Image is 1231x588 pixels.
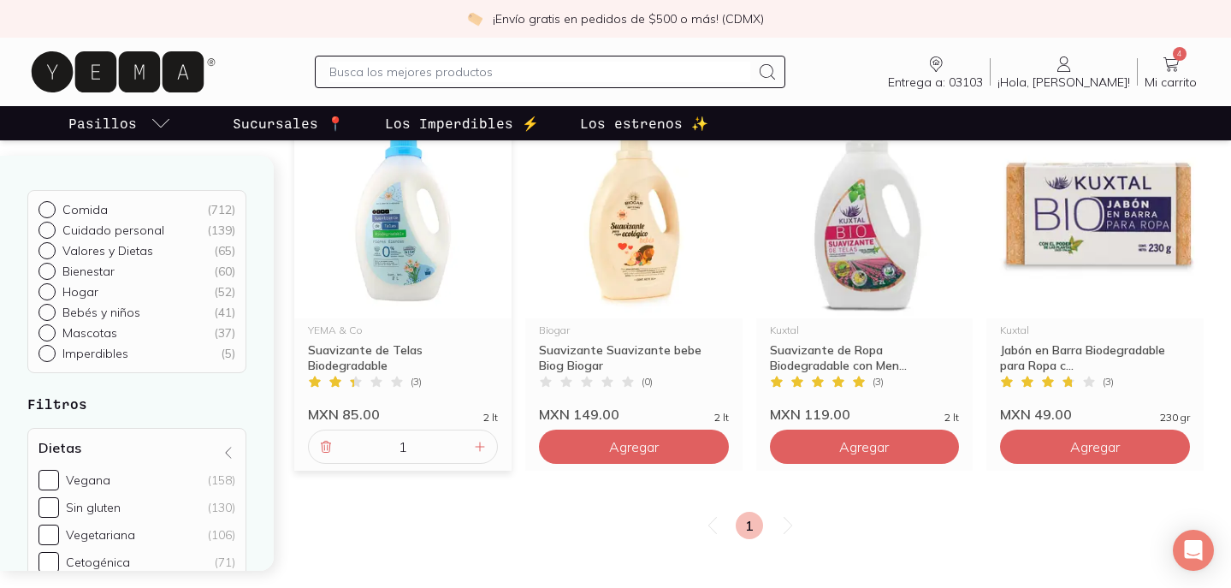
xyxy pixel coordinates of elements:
[1145,74,1197,90] span: Mi carrito
[493,10,764,27] p: ¡Envío gratis en pedidos de $500 o más! (CDMX)
[1000,430,1190,464] button: Agregar
[839,438,889,455] span: Agregar
[329,62,750,82] input: Busca los mejores productos
[66,500,121,515] div: Sin gluten
[62,346,128,361] p: Imperdibles
[294,108,512,318] img: Suavizante Telas Bio YEMA
[881,54,990,90] a: Entrega a: 03103
[756,108,974,318] img: Suavizante de Ropa Biodegradable con Menta 2L
[539,342,729,373] div: Suavizante Suavizante bebe Biog Biogar
[308,406,380,423] span: MXN 85.00
[294,108,512,423] a: Suavizante Telas Bio YEMAYEMA & CoSuavizante de Telas Biodegradable(3)MXN 85.002 lt
[62,305,140,320] p: Bebés y niños
[1070,438,1120,455] span: Agregar
[66,527,135,543] div: Vegetariana
[66,472,110,488] div: Vegana
[214,305,235,320] div: ( 41 )
[525,108,743,423] a: Suavizante 100% libre de petroquímicos o amonios cuaternarios. Libre de aceite de palma y cuidado...
[214,284,235,300] div: ( 52 )
[1173,47,1187,61] span: 4
[62,264,115,279] p: Bienestar
[233,113,344,134] p: Sucursales 📍
[208,472,235,488] div: (158)
[1000,406,1072,423] span: MXN 49.00
[770,325,960,336] div: Kuxtal
[385,113,539,134] p: Los Imperdibles ⚡️
[1173,530,1214,571] div: Open Intercom Messenger
[944,413,959,423] span: 2 lt
[382,106,542,140] a: Los Imperdibles ⚡️
[609,438,659,455] span: Agregar
[539,325,729,336] div: Biogar
[736,512,763,539] a: 1
[770,406,850,423] span: MXN 119.00
[539,406,619,423] span: MXN 149.00
[1138,54,1204,90] a: 4Mi carrito
[714,413,729,423] span: 2 lt
[65,106,175,140] a: pasillo-todos-link
[38,439,81,456] h4: Dietas
[221,346,235,361] div: ( 5 )
[467,11,482,27] img: check
[770,342,960,373] div: Suavizante de Ropa Biodegradable con Men...
[483,413,498,423] span: 2 lt
[888,74,983,90] span: Entrega a: 03103
[68,113,137,134] p: Pasillos
[1000,325,1190,336] div: Kuxtal
[1160,413,1190,423] span: 230 gr
[208,500,235,515] div: (130)
[991,54,1137,90] a: ¡Hola, [PERSON_NAME]!
[986,108,1204,423] a: Jabón en Barra Biodegradable para Ropa con CocoKuxtalJabón en Barra Biodegradable para Ropa c...(...
[207,202,235,217] div: ( 712 )
[756,108,974,423] a: Suavizante de Ropa Biodegradable con Menta 2LKuxtalSuavizante de Ropa Biodegradable con Men...(3)...
[214,243,235,258] div: ( 65 )
[997,74,1130,90] span: ¡Hola, [PERSON_NAME]!
[214,264,235,279] div: ( 60 )
[229,106,347,140] a: Sucursales 📍
[986,108,1204,318] img: Jabón en Barra Biodegradable para Ropa con Coco
[62,223,164,238] p: Cuidado personal
[308,325,498,336] div: YEMA & Co
[62,202,108,217] p: Comida
[208,527,235,543] div: (106)
[1103,377,1114,387] span: ( 3 )
[207,223,235,238] div: ( 139 )
[770,430,960,464] button: Agregar
[215,555,235,570] div: (71)
[38,552,59,573] input: Cetogénica(71)
[38,497,59,518] input: Sin gluten(130)
[62,325,117,341] p: Mascotas
[66,555,130,570] div: Cetogénica
[214,325,235,341] div: ( 37 )
[27,395,87,412] strong: Filtros
[539,430,729,464] button: Agregar
[642,377,653,387] span: ( 0 )
[38,470,59,490] input: Vegana(158)
[873,377,884,387] span: ( 3 )
[577,106,712,140] a: Los estrenos ✨
[62,243,153,258] p: Valores y Dietas
[1000,342,1190,373] div: Jabón en Barra Biodegradable para Ropa c...
[411,377,422,387] span: ( 3 )
[308,342,498,373] div: Suavizante de Telas Biodegradable
[525,108,743,318] img: Suavizante 100% libre de petroquímicos o amonios cuaternarios. Libre de aceite de palma y cuidado...
[62,284,98,300] p: Hogar
[38,525,59,545] input: Vegetariana(106)
[580,113,708,134] p: Los estrenos ✨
